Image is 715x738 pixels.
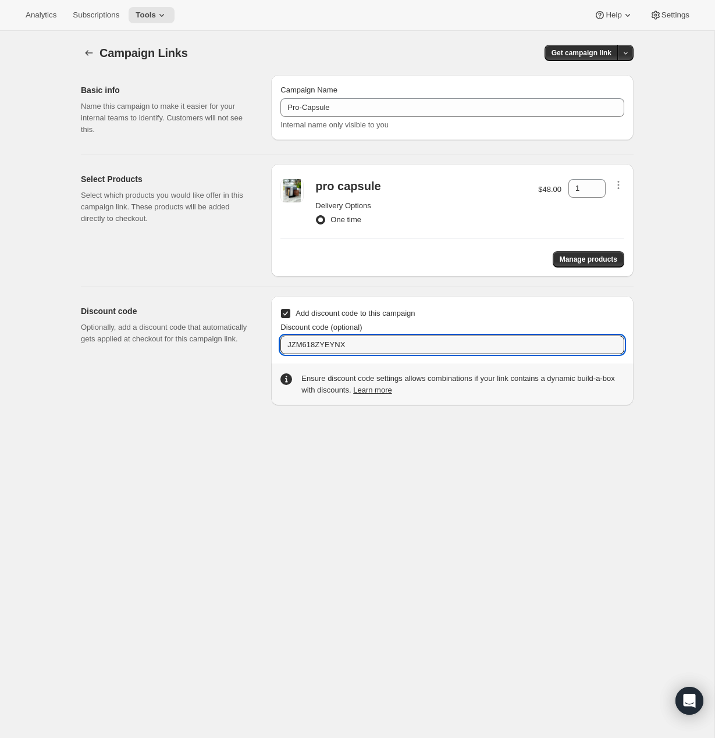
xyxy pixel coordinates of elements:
[280,323,362,331] span: Discount code (optional)
[280,85,337,94] span: Campaign Name
[315,179,380,193] div: pro capsule
[296,309,415,318] span: Add discount code to this campaign
[81,173,252,185] h2: Select Products
[661,10,689,20] span: Settings
[643,7,696,23] button: Settings
[81,190,252,224] p: Select which products you would like offer in this campaign link. These products will be added di...
[280,120,389,129] span: Internal name only visible to you
[315,200,527,212] h2: Delivery Options
[129,7,175,23] button: Tools
[19,7,63,23] button: Analytics
[81,101,252,136] p: Name this campaign to make it easier for your internal teams to identify. Customers will not see ...
[330,215,361,224] span: One time
[81,305,252,317] h2: Discount code
[66,7,126,23] button: Subscriptions
[136,10,156,20] span: Tools
[553,251,624,268] button: Manage products
[675,687,703,715] div: Open Intercom Messenger
[81,84,252,96] h2: Basic info
[73,10,119,20] span: Subscriptions
[606,10,621,20] span: Help
[538,184,561,195] p: $48.00
[99,47,188,59] span: Campaign Links
[587,7,640,23] button: Help
[560,255,617,264] span: Manage products
[26,10,56,20] span: Analytics
[280,336,624,354] input: Enter code
[545,45,618,61] button: Get campaign link
[301,373,624,396] div: Ensure discount code settings allows combinations if your link contains a dynamic build-a-box wit...
[552,48,611,58] span: Get campaign link
[81,322,252,345] p: Optionally, add a discount code that automatically gets applied at checkout for this campaign link.
[280,98,624,117] input: Example: Seasonal campaign
[353,386,392,394] a: Learn more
